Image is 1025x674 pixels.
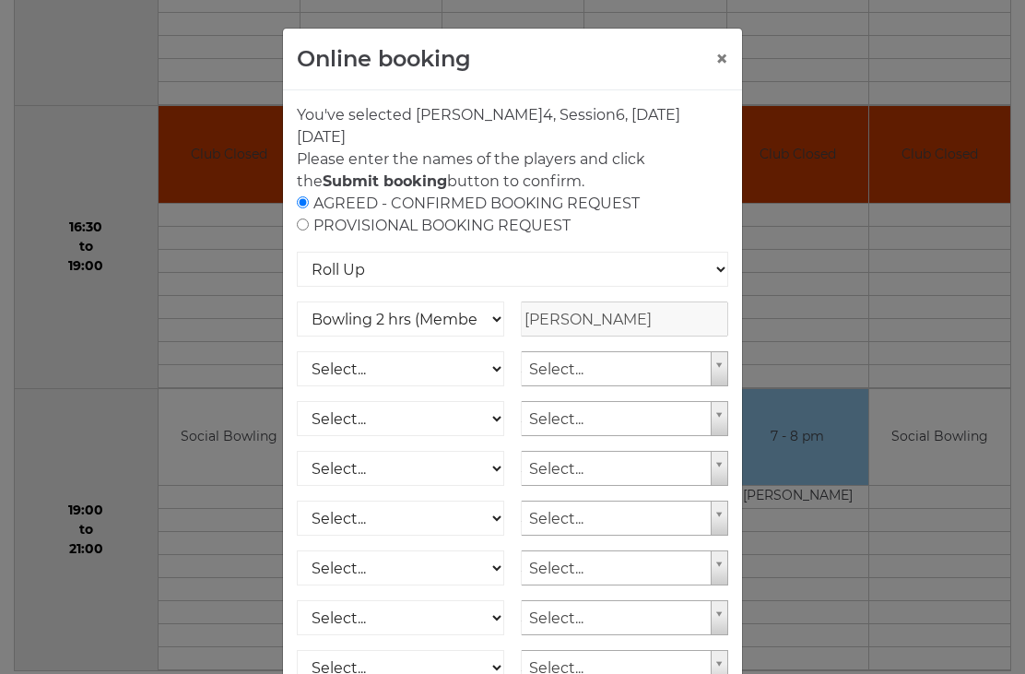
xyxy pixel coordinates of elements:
span: 6 [616,106,625,124]
a: Select... [521,401,728,436]
strong: Submit booking [323,172,447,190]
a: Select... [521,501,728,536]
p: Please enter the names of the players and click the button to confirm. [297,148,728,193]
span: Select... [529,502,703,537]
a: Select... [521,600,728,635]
p: You've selected [PERSON_NAME] , Session , [DATE][DATE] [297,104,728,148]
span: 4 [543,106,553,124]
span: Select... [529,551,703,586]
div: AGREED - CONFIRMED BOOKING REQUEST PROVISIONAL BOOKING REQUEST [297,193,728,237]
span: Select... [529,601,703,636]
button: × [715,48,728,70]
a: Select... [521,351,728,386]
span: Select... [529,452,703,487]
span: Select... [529,402,703,437]
a: Select... [521,451,728,486]
a: Select... [521,550,728,585]
span: Select... [529,352,703,387]
h4: Online booking [297,42,471,76]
